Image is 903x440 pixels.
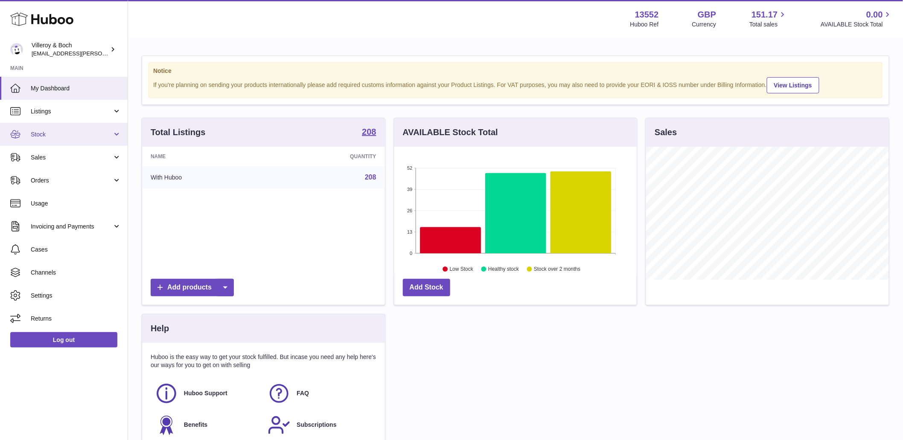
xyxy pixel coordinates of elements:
a: 151.17 Total sales [749,9,787,29]
span: Total sales [749,20,787,29]
div: Huboo Ref [630,20,659,29]
span: 151.17 [752,9,778,20]
text: 0 [410,251,412,256]
a: Subscriptions [268,414,372,437]
span: Cases [31,246,121,254]
a: FAQ [268,382,372,405]
span: FAQ [297,389,309,397]
span: Invoicing and Payments [31,223,112,231]
span: [EMAIL_ADDRESS][PERSON_NAME][DOMAIN_NAME] [32,50,171,57]
span: My Dashboard [31,84,121,93]
th: Quantity [270,147,385,166]
img: liu.rosanne@villeroy-boch.com [10,43,23,56]
a: 208 [362,127,376,138]
span: Usage [31,200,121,208]
span: 0.00 [866,9,883,20]
a: View Listings [767,77,819,93]
span: AVAILABLE Stock Total [821,20,893,29]
text: 52 [407,165,412,171]
h3: Total Listings [151,127,206,138]
h3: Help [151,323,169,334]
div: Currency [692,20,717,29]
text: Stock over 2 months [534,266,580,272]
a: Add Stock [403,279,450,296]
span: Sales [31,153,112,162]
strong: 13552 [635,9,659,20]
strong: Notice [153,67,878,75]
h3: AVAILABLE Stock Total [403,127,498,138]
span: Channels [31,269,121,277]
strong: GBP [698,9,716,20]
span: Settings [31,292,121,300]
a: Huboo Support [155,382,259,405]
span: Huboo Support [184,389,227,397]
a: Log out [10,332,117,347]
span: Orders [31,177,112,185]
text: 13 [407,229,412,234]
span: Benefits [184,421,207,429]
div: Villeroy & Boch [32,41,108,58]
span: Listings [31,107,112,116]
text: 39 [407,187,412,192]
th: Name [142,147,270,166]
text: 26 [407,208,412,213]
a: Benefits [155,414,259,437]
span: Stock [31,130,112,139]
a: 0.00 AVAILABLE Stock Total [821,9,893,29]
p: Huboo is the easy way to get your stock fulfilled. But incase you need any help here's our ways f... [151,353,376,369]
strong: 208 [362,127,376,136]
h3: Sales [655,127,677,138]
div: If you're planning on sending your products internationally please add required customs informati... [153,76,878,93]
td: With Huboo [142,166,270,188]
text: Healthy stock [488,266,519,272]
span: Returns [31,315,121,323]
a: 208 [365,174,376,181]
a: Add products [151,279,234,296]
text: Low Stock [450,266,474,272]
span: Subscriptions [297,421,336,429]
